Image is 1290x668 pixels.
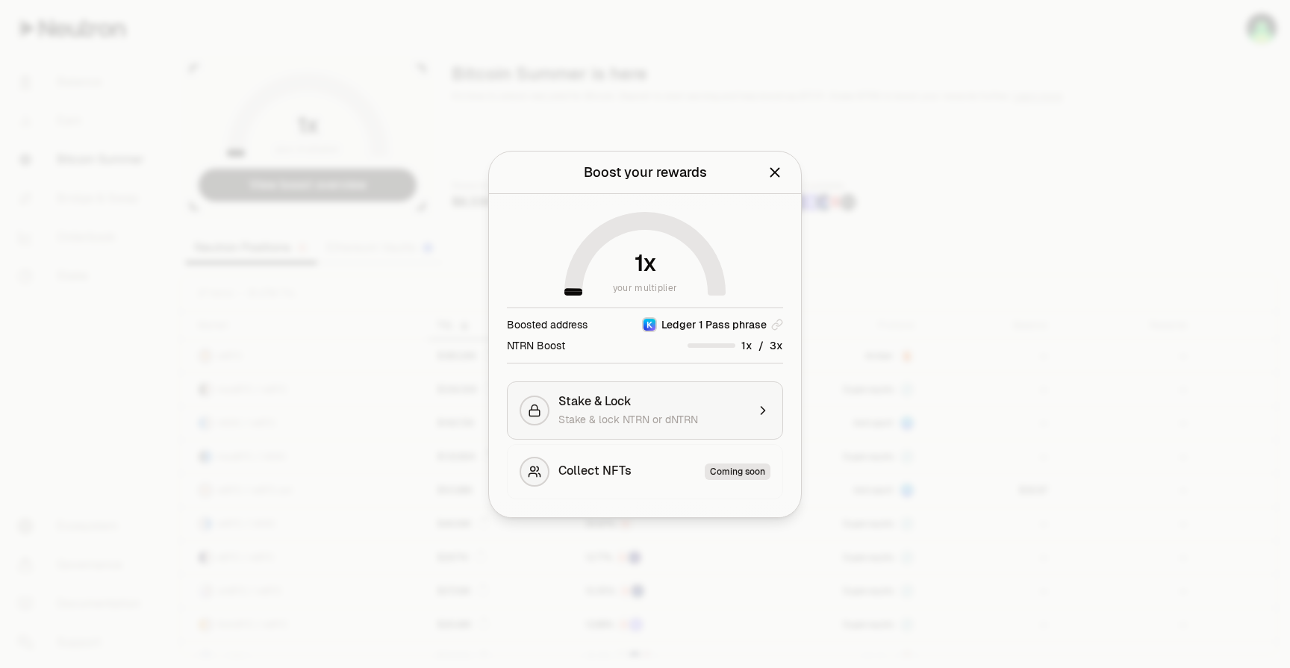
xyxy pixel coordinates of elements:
[642,317,783,332] button: KeplrLedger 1 Pass phrase
[661,317,767,332] span: Ledger 1 Pass phrase
[507,317,588,332] div: Boosted address
[507,381,783,440] button: Stake & LockStake & lock NTRN or dNTRN
[688,338,783,354] div: /
[705,463,770,480] div: Coming soon
[767,162,783,183] button: Close
[558,394,632,409] span: Stake & Lock
[584,162,707,183] div: Boost your rewards
[613,281,678,296] span: your multiplier
[507,338,565,353] div: NTRN Boost
[507,444,783,499] button: Collect NFTsComing soon
[558,463,632,480] span: Collect NFTs
[644,319,655,331] img: Keplr
[558,413,698,426] span: Stake & lock NTRN or dNTRN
